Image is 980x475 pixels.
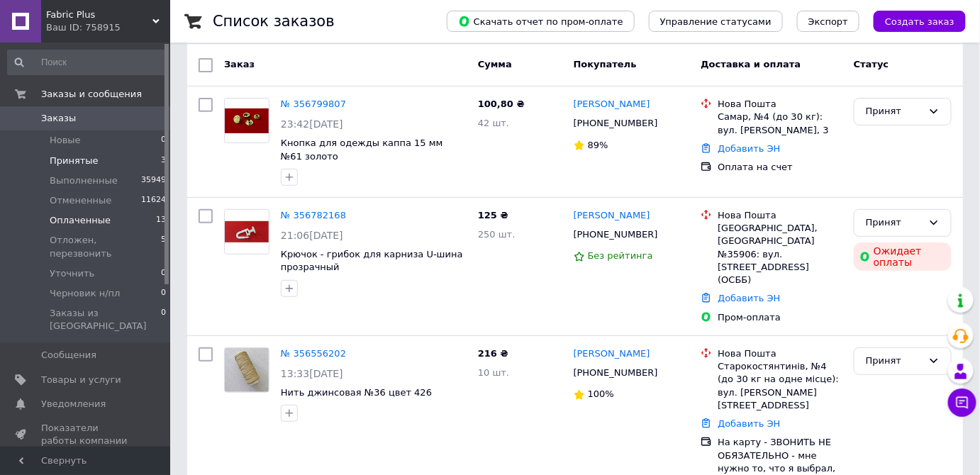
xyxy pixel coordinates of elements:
a: Фото товару [224,347,269,393]
span: Товары и услуги [41,374,121,386]
span: Покупатель [574,59,637,69]
a: Крючок - грибок для карниза U-шина прозрачный [281,249,463,273]
img: Фото товару [225,348,268,392]
span: 100,80 ₴ [478,99,525,109]
span: Создать заказ [885,16,954,27]
span: Заказы [41,112,76,125]
span: Без рейтинга [588,250,653,261]
a: [PERSON_NAME] [574,98,650,111]
a: Кнопка для одежды каппа 15 мм №61 золото [281,138,443,162]
a: [PERSON_NAME] [574,347,650,361]
div: Нова Пошта [718,98,842,111]
span: 13 [156,214,166,227]
a: № 356782168 [281,210,346,220]
span: Отложен, перезвонить [50,234,161,259]
span: 21:06[DATE] [281,230,343,241]
span: Показатели работы компании [41,422,131,447]
div: Самар, №4 (до 30 кг): вул. [PERSON_NAME], 3 [718,111,842,136]
input: Поиск [7,50,167,75]
a: № 356799807 [281,99,346,109]
span: 89% [588,140,608,150]
div: Нова Пошта [718,347,842,360]
span: Уведомления [41,398,106,410]
span: 23:42[DATE] [281,118,343,130]
span: Заказы из [GEOGRAPHIC_DATA] [50,307,161,332]
a: Фото товару [224,209,269,255]
a: Создать заказ [859,16,966,26]
span: Новые [50,134,81,147]
a: Фото товару [224,98,269,143]
a: Добавить ЭН [718,418,780,429]
div: Принят [866,104,923,119]
div: Принят [866,216,923,230]
span: 5 [161,234,166,259]
button: Создать заказ [874,11,966,32]
span: Отмененные [50,194,111,207]
span: 125 ₴ [478,210,508,220]
div: [GEOGRAPHIC_DATA], [GEOGRAPHIC_DATA] №35906: вул. [STREET_ADDRESS] (ОСББ) [718,222,842,286]
a: Добавить ЭН [718,293,780,303]
span: Оплаченные [50,214,111,227]
div: Оплата на счет [718,161,842,174]
a: Нить джинсовая №36 цвет 426 [281,387,432,398]
span: Сумма [478,59,512,69]
span: 0 [161,267,166,280]
button: Скачать отчет по пром-оплате [447,11,635,32]
span: 216 ₴ [478,348,508,359]
button: Экспорт [797,11,859,32]
span: 42 шт. [478,118,509,128]
span: 250 шт. [478,229,516,240]
a: № 356556202 [281,348,346,359]
h1: Список заказов [213,13,335,30]
span: Заказы и сообщения [41,88,142,101]
span: 3 [161,155,166,167]
div: Ваш ID: 758915 [46,21,170,34]
a: [PERSON_NAME] [574,209,650,223]
button: Чат с покупателем [948,389,976,417]
span: Черновик н/пл [50,287,120,300]
span: Статус [854,59,889,69]
span: Доставка и оплата [701,59,801,69]
span: Fabric Plus [46,9,152,21]
span: 10 шт. [478,367,509,378]
span: [PHONE_NUMBER] [574,229,658,240]
span: Сообщения [41,349,96,362]
span: 35949 [141,174,166,187]
div: Нова Пошта [718,209,842,222]
button: Управление статусами [649,11,783,32]
span: Скачать отчет по пром-оплате [458,15,623,28]
span: 100% [588,389,614,399]
div: Ожидает оплаты [854,242,952,271]
span: 13:33[DATE] [281,368,343,379]
span: Управление статусами [660,16,772,27]
div: Принят [866,354,923,369]
div: Старокостянтинів, №4 (до 30 кг на одне місце): вул. [PERSON_NAME][STREET_ADDRESS] [718,360,842,412]
span: Заказ [224,59,255,69]
span: Выполненные [50,174,118,187]
span: Уточнить [50,267,94,280]
div: Пром-оплата [718,311,842,324]
span: [PHONE_NUMBER] [574,118,658,128]
span: 0 [161,287,166,300]
img: Фото товару [225,221,269,242]
span: 0 [161,307,166,332]
span: Экспорт [808,16,848,27]
span: [PHONE_NUMBER] [574,367,658,378]
img: Фото товару [225,108,269,133]
span: Принятые [50,155,99,167]
span: 0 [161,134,166,147]
span: 11624 [141,194,166,207]
a: Добавить ЭН [718,143,780,154]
